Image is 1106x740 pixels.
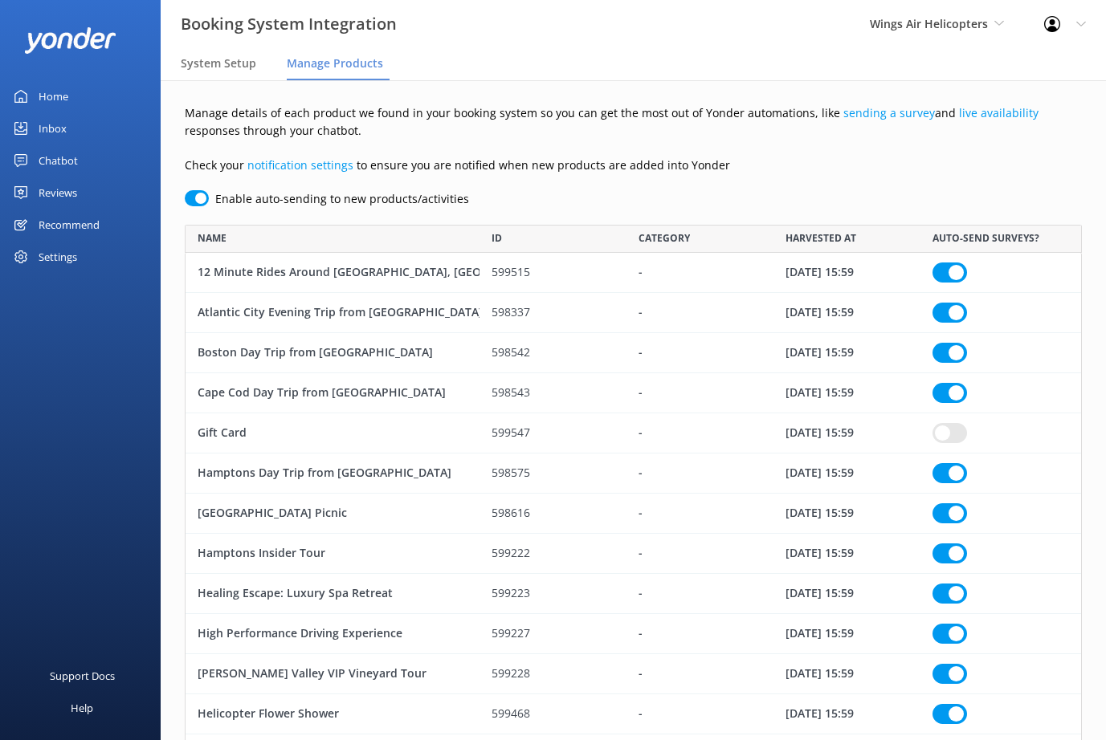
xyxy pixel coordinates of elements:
[186,534,480,574] div: Hamptons Insider Tour
[185,694,1082,734] div: row
[39,80,68,112] div: Home
[185,253,1082,293] div: row
[185,104,1082,140] p: Manage details of each product we found in your booking system so you can get the most out of Yon...
[186,293,480,333] div: Atlantic City Evening Trip from Manhattan
[185,413,1082,453] div: row
[626,373,773,413] div: -
[626,534,773,574] div: -
[185,373,1082,413] div: row
[626,293,773,333] div: -
[181,55,256,71] span: System Setup
[870,16,988,31] span: Wings Air Helicopters
[843,105,935,120] a: sending a survey
[287,55,383,71] span: Manage Products
[39,177,77,209] div: Reviews
[181,11,397,37] h3: Booking System Integration
[185,333,1082,373] div: row
[186,413,480,453] div: Gift Card
[626,614,773,654] div: -
[186,494,480,534] div: Hamptons Beach Picnic
[773,413,920,453] div: 05 Aug 25 15:59
[39,209,100,241] div: Recommend
[50,660,115,692] div: Support Docs
[480,453,626,494] div: 598575
[492,230,502,246] span: ID
[186,333,480,373] div: Boston Day Trip from Manhattan
[773,293,920,333] div: 05 Aug 25 15:59
[773,534,920,574] div: 05 Aug 25 15:59
[185,293,1082,333] div: row
[247,157,353,173] a: notification settings
[626,694,773,734] div: -
[626,253,773,293] div: -
[186,614,480,654] div: High Performance Driving Experience
[185,574,1082,614] div: row
[480,253,626,293] div: 599515
[480,694,626,734] div: 599468
[773,333,920,373] div: 05 Aug 25 15:59
[480,614,626,654] div: 599227
[39,241,77,273] div: Settings
[480,373,626,413] div: 598543
[626,413,773,453] div: -
[186,574,480,614] div: Healing Escape: Luxury Spa Retreat
[39,144,78,177] div: Chatbot
[933,230,1039,246] span: AUTO-SEND SURVEYS?
[773,253,920,293] div: 05 Aug 25 15:59
[626,333,773,373] div: -
[786,230,856,246] span: HARVESTED AT
[773,373,920,413] div: 05 Aug 25 15:59
[186,253,480,293] div: 12 Minute Rides Around Westchester, NY
[626,453,773,494] div: -
[626,494,773,534] div: -
[185,654,1082,694] div: row
[71,692,93,724] div: Help
[185,157,1082,174] p: Check your to ensure you are notified when new products are added into Yonder
[215,190,469,208] label: Enable auto-sending to new products/activities
[773,654,920,694] div: 05 Aug 25 15:59
[773,494,920,534] div: 05 Aug 25 15:59
[773,694,920,734] div: 05 Aug 25 15:59
[185,614,1082,654] div: row
[480,333,626,373] div: 598542
[480,534,626,574] div: 599222
[773,574,920,614] div: 05 Aug 25 15:59
[24,27,116,54] img: yonder-white-logo.png
[626,574,773,614] div: -
[39,112,67,144] div: Inbox
[186,373,480,413] div: Cape Cod Day Trip from Manhattan
[480,413,626,453] div: 599547
[773,453,920,494] div: 05 Aug 25 15:59
[185,534,1082,574] div: row
[198,230,227,246] span: NAME
[480,293,626,333] div: 598337
[626,654,773,694] div: -
[773,614,920,654] div: 05 Aug 25 15:59
[186,654,480,694] div: Hudson Valley VIP Vineyard Tour
[959,105,1039,120] a: live availability
[186,453,480,494] div: Hamptons Day Trip from Manhattan
[185,494,1082,534] div: row
[186,694,480,734] div: Helicopter Flower Shower
[480,654,626,694] div: 599228
[185,453,1082,494] div: row
[480,574,626,614] div: 599223
[639,230,690,246] span: CATEGORY
[480,494,626,534] div: 598616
